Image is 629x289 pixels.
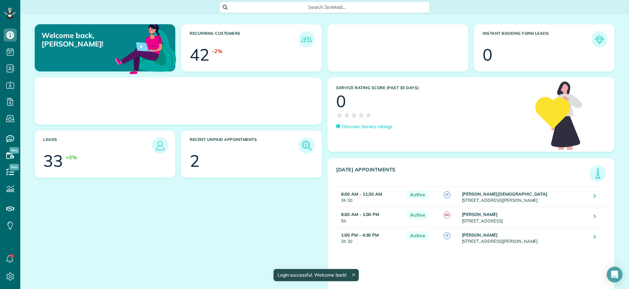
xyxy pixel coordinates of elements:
[190,137,298,154] h3: Recent unpaid appointments
[43,137,152,154] h3: Leads
[336,207,404,227] td: 5h
[460,227,589,248] td: [STREET_ADDRESS][PERSON_NAME]
[43,153,63,169] div: 33
[407,232,429,240] span: Active
[593,33,606,46] img: icon_form_leads-04211a6a04a5b2264e4ee56bc0799ec3eb69b7e499cbb523a139df1d13a81ae0.png
[341,191,382,197] strong: 8:00 AM - 11:30 AM
[336,227,404,248] td: 3h 30
[483,47,492,63] div: 0
[444,232,450,239] span: LT
[212,48,222,55] div: -2%
[336,86,529,90] h3: Service Rating score (past 30 days)
[460,187,589,207] td: [STREET_ADDRESS][PERSON_NAME]
[607,267,622,282] div: Open Intercom Messenger
[407,211,429,219] span: Active
[358,109,365,121] span: ★
[462,232,498,238] strong: [PERSON_NAME]
[190,31,298,48] h3: Recurring Customers
[343,109,351,121] span: ★
[460,207,589,227] td: [STREET_ADDRESS]
[300,33,313,46] img: icon_recurring_customers-cf858462ba22bcd05b5a5880d41d6543d210077de5bb9ebc9590e49fd87d84ed.png
[407,191,429,199] span: Active
[444,212,450,219] span: SG
[300,139,313,152] img: icon_unpaid_appointments-47b8ce3997adf2238b356f14209ab4cced10bd1f174958f3ca8f1d0dd7fffeee.png
[591,167,604,180] img: icon_todays_appointments-901f7ab196bb0bea1936b74009e4eb5ffbc2d2711fa7634e0d609ed5ef32b18b.png
[336,187,404,207] td: 3h 30
[342,123,392,130] p: Discover Service ratings
[273,269,358,281] div: Login successful. Welcome back!
[336,167,590,182] h3: [DATE] Appointments
[190,153,200,169] div: 2
[42,31,130,48] p: Welcome back, [PERSON_NAME]!
[154,139,167,152] img: icon_leads-1bed01f49abd5b7fead27621c3d59655bb73ed531f8eeb49469d10e621d6b896.png
[190,47,209,63] div: 42
[341,232,379,238] strong: 1:00 PM - 4:30 PM
[483,31,591,48] h3: Instant Booking Form Leads
[336,93,346,109] div: 0
[10,164,19,170] span: New
[462,191,548,197] strong: [PERSON_NAME][DEMOGRAPHIC_DATA]
[336,123,392,130] a: Discover Service ratings
[66,154,77,161] div: +0%
[351,109,358,121] span: ★
[10,147,19,154] span: New
[462,212,498,217] strong: [PERSON_NAME]
[336,109,343,121] span: ★
[365,109,372,121] span: ★
[341,212,379,217] strong: 8:00 AM - 1:00 PM
[114,17,178,80] img: dashboard_welcome-42a62b7d889689a78055ac9021e634bf52bae3f8056760290aed330b23ab8690.png
[444,191,450,198] span: LT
